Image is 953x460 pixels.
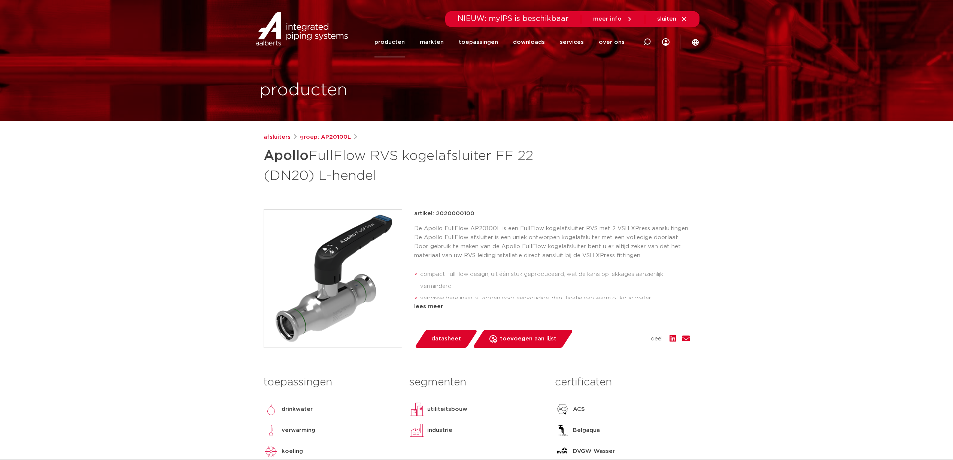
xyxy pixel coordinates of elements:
[662,27,670,57] div: my IPS
[431,333,461,345] span: datasheet
[264,444,279,459] img: koeling
[282,447,303,456] p: koeling
[513,27,545,57] a: downloads
[374,27,625,57] nav: Menu
[593,16,622,22] span: meer info
[260,78,347,102] h1: producten
[555,402,570,417] img: ACS
[573,426,600,435] p: Belgaqua
[593,16,633,22] a: meer info
[300,133,351,142] a: groep: AP20100L
[414,330,478,348] a: datasheet
[409,375,544,390] h3: segmenten
[409,423,424,438] img: industrie
[657,16,688,22] a: sluiten
[282,405,313,414] p: drinkwater
[264,210,402,348] img: Product Image for Apollo FullFlow RVS kogelafsluiter FF 22 (DN20) L-hendel
[414,302,690,311] div: lees meer
[409,402,424,417] img: utiliteitsbouw
[427,405,467,414] p: utiliteitsbouw
[264,423,279,438] img: verwarming
[458,15,569,22] span: NIEUW: myIPS is beschikbaar
[599,27,625,57] a: over ons
[651,334,664,343] span: deel:
[414,224,690,260] p: De Apollo FullFlow AP20100L is een FullFlow kogelafsluiter RVS met 2 VSH XPress aansluitingen. De...
[264,375,398,390] h3: toepassingen
[282,426,315,435] p: verwarming
[264,145,545,185] h1: FullFlow RVS kogelafsluiter FF 22 (DN20) L-hendel
[264,133,291,142] a: afsluiters
[459,27,498,57] a: toepassingen
[573,447,615,456] p: DVGW Wasser
[414,209,474,218] p: artikel: 2020000100
[420,292,690,304] li: verwisselbare inserts, zorgen voor eenvoudige identificatie van warm of koud water
[374,27,405,57] a: producten
[555,423,570,438] img: Belgaqua
[420,268,690,292] li: compact FullFlow design, uit één stuk geproduceerd, wat de kans op lekkages aanzienlijk verminderd
[427,426,452,435] p: industrie
[264,149,309,163] strong: Apollo
[264,402,279,417] img: drinkwater
[420,27,444,57] a: markten
[657,16,676,22] span: sluiten
[573,405,585,414] p: ACS
[555,375,689,390] h3: certificaten
[555,444,570,459] img: DVGW Wasser
[560,27,584,57] a: services
[500,333,556,345] span: toevoegen aan lijst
